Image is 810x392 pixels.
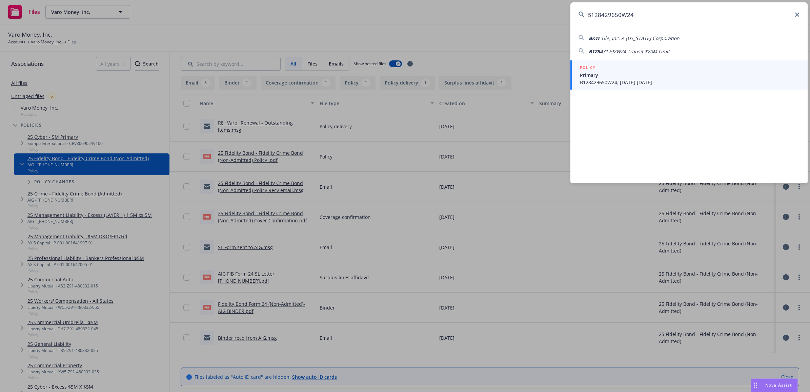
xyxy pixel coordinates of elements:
[570,2,808,27] input: Search...
[751,378,798,392] button: Nova Assist
[580,64,595,71] h5: POLICY
[751,379,760,392] div: Drag to move
[765,382,792,388] span: Nova Assist
[589,35,592,41] span: B
[580,72,799,79] span: Primary
[570,60,808,90] a: POLICYPrimaryB128429650W24, [DATE]-[DATE]
[580,79,799,86] span: B128429650W24, [DATE]-[DATE]
[589,48,603,55] span: B1284
[592,35,680,41] span: &W Tile, Inc. A [US_STATE] Corporation
[603,48,670,55] span: 31292W24 Transit $20M Limit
